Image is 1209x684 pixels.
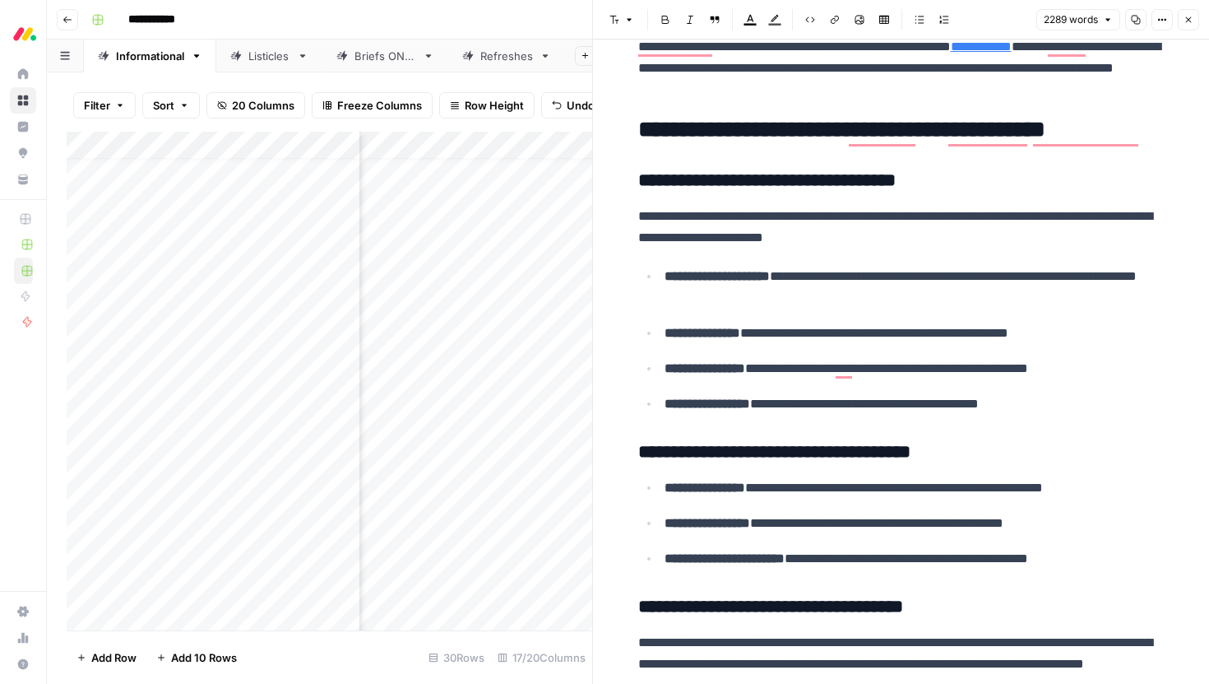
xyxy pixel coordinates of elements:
[422,644,491,671] div: 30 Rows
[1044,12,1098,27] span: 2289 words
[1036,9,1120,30] button: 2289 words
[10,625,36,651] a: Usage
[216,40,322,72] a: Listicles
[232,97,294,114] span: 20 Columns
[91,649,137,666] span: Add Row
[10,140,36,166] a: Opportunities
[206,92,305,119] button: 20 Columns
[337,97,422,114] span: Freeze Columns
[84,40,216,72] a: Informational
[73,92,136,119] button: Filter
[248,48,290,64] div: Listicles
[84,97,110,114] span: Filter
[567,97,595,114] span: Undo
[312,92,433,119] button: Freeze Columns
[142,92,200,119] button: Sort
[541,92,605,119] button: Undo
[153,97,174,114] span: Sort
[10,61,36,87] a: Home
[354,48,416,64] div: Briefs ONLY
[116,48,184,64] div: Informational
[439,92,535,119] button: Row Height
[10,87,36,114] a: Browse
[480,48,533,64] div: Refreshes
[10,166,36,193] a: Your Data
[491,644,592,671] div: 17/20 Columns
[465,97,524,114] span: Row Height
[10,19,39,49] img: Monday.com Logo
[10,651,36,677] button: Help + Support
[10,114,36,140] a: Insights
[67,644,146,671] button: Add Row
[10,13,36,54] button: Workspace: Monday.com
[448,40,565,72] a: Refreshes
[171,649,237,666] span: Add 10 Rows
[10,598,36,625] a: Settings
[322,40,448,72] a: Briefs ONLY
[146,644,247,671] button: Add 10 Rows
